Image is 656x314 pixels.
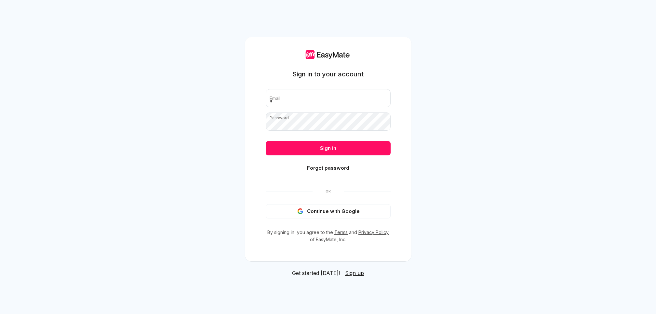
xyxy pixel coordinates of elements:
button: Sign in [266,141,391,155]
span: Sign up [345,270,364,276]
span: Or [313,189,344,194]
a: Privacy Policy [358,229,389,235]
a: Terms [334,229,348,235]
h1: Sign in to your account [292,70,364,79]
button: Continue with Google [266,204,391,218]
p: By signing in, you agree to the and of EasyMate, Inc. [266,229,391,243]
button: Forgot password [266,161,391,175]
span: Get started [DATE]! [292,269,340,277]
a: Sign up [345,269,364,277]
